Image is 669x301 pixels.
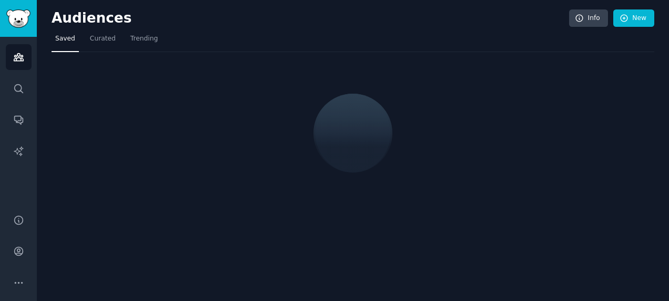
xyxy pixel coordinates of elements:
span: Trending [130,34,158,44]
span: Curated [90,34,116,44]
a: New [613,9,654,27]
h2: Audiences [52,10,569,27]
a: Saved [52,31,79,52]
img: GummySearch logo [6,9,31,28]
a: Trending [127,31,161,52]
a: Curated [86,31,119,52]
span: Saved [55,34,75,44]
a: Info [569,9,608,27]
